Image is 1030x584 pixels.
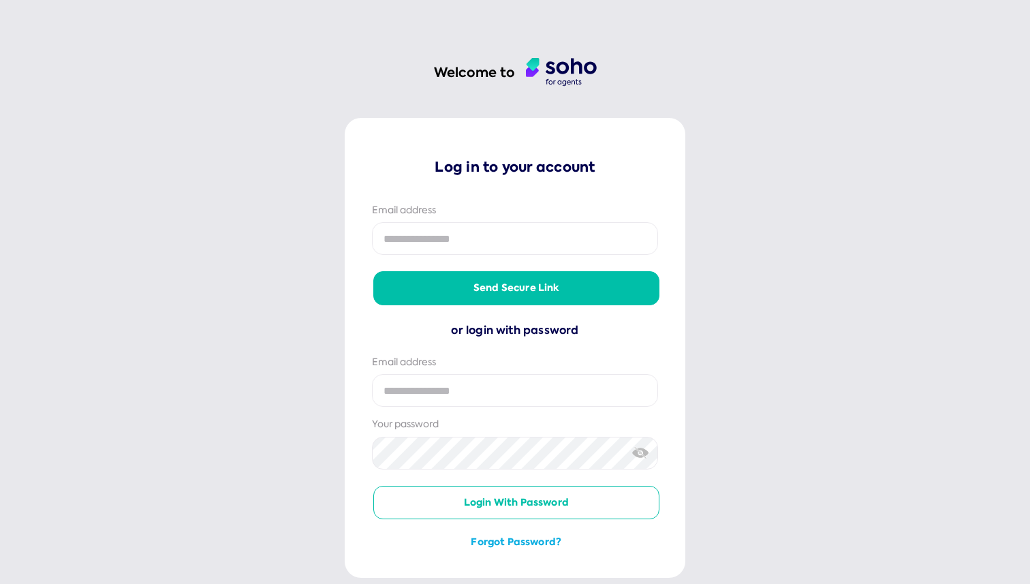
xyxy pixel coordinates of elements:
h1: Welcome to [434,63,515,82]
div: Email address [372,204,658,217]
button: Send secure link [373,271,659,305]
button: Login with password [373,486,659,520]
img: agent logo [526,58,597,87]
p: Log in to your account [372,157,658,176]
div: Email address [372,356,658,369]
img: eye-crossed.svg [632,446,649,460]
button: Forgot password? [373,536,659,549]
div: or login with password [372,322,658,339]
div: Your password [372,418,658,431]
